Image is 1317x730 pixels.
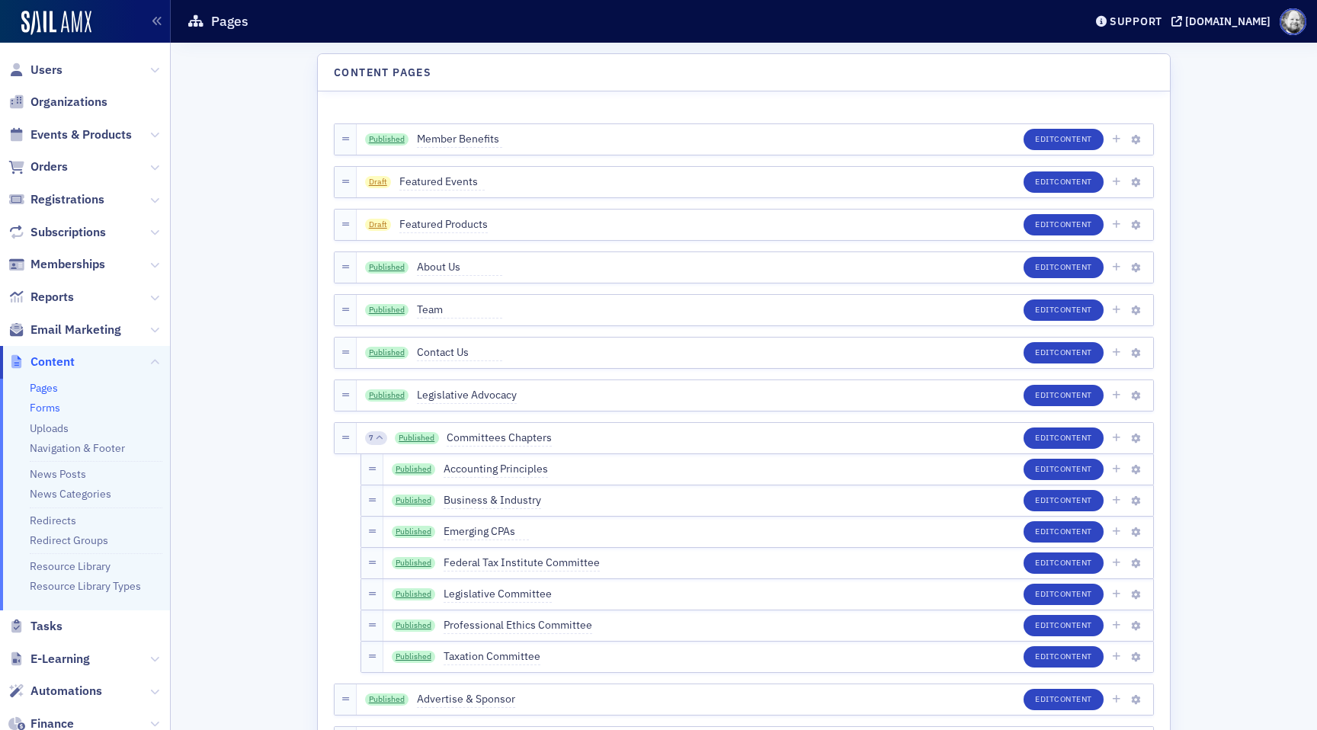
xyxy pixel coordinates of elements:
span: Content [1054,557,1092,568]
a: Events & Products [8,126,132,143]
span: About Us [417,259,502,276]
a: Navigation & Footer [30,441,125,455]
h1: Pages [211,12,248,30]
h4: Content Pages [334,65,431,81]
span: Content [1054,133,1092,144]
span: Content [1054,176,1092,187]
button: EditContent [1024,552,1104,574]
a: Email Marketing [8,322,121,338]
a: Published [392,526,436,538]
a: News Categories [30,487,111,501]
span: Member Benefits [417,131,502,148]
a: Reports [8,289,74,306]
a: Published [392,620,436,632]
span: Legislative Advocacy [417,387,517,404]
a: Resource Library [30,559,111,573]
button: EditContent [1024,646,1104,668]
span: Draft [365,176,392,188]
span: Legislative Committee [444,586,552,603]
button: EditContent [1024,129,1104,150]
div: [DOMAIN_NAME] [1185,14,1271,28]
span: Automations [30,683,102,700]
span: Content [1054,651,1092,661]
button: EditContent [1024,615,1104,636]
button: EditContent [1024,427,1104,449]
span: Contact Us [417,344,502,361]
a: Published [365,693,409,706]
a: Organizations [8,94,107,110]
a: Resource Library Types [30,579,141,593]
button: [DOMAIN_NAME] [1171,16,1276,27]
span: Registrations [30,191,104,208]
a: Subscriptions [8,224,106,241]
a: SailAMX [21,11,91,35]
span: Content [1054,495,1092,505]
button: EditContent [1024,299,1104,321]
a: Pages [30,381,58,395]
a: Published [392,557,436,569]
span: E-Learning [30,651,90,668]
span: Content [1054,347,1092,357]
span: Content [30,354,75,370]
span: Federal Tax Institute Committee [444,555,600,572]
a: Users [8,62,62,78]
a: Registrations [8,191,104,208]
span: Content [1054,219,1092,229]
span: Professional Ethics Committee [444,617,592,634]
span: Subscriptions [30,224,106,241]
button: EditContent [1024,385,1104,406]
span: Committees Chapters [447,430,552,447]
span: Memberships [30,256,105,273]
span: Business & Industry [444,492,541,509]
span: Users [30,62,62,78]
a: Published [392,651,436,663]
span: Featured Events [399,174,485,191]
button: EditContent [1024,214,1104,235]
span: Content [1054,620,1092,630]
a: Forms [30,401,60,415]
a: Orders [8,158,68,175]
span: Content [1054,588,1092,599]
a: Published [392,463,436,475]
button: EditContent [1024,459,1104,480]
a: Uploads [30,421,69,435]
span: Content [1054,463,1092,474]
span: Content [1054,304,1092,315]
a: Published [365,347,409,359]
span: Emerging CPAs [444,523,529,540]
span: Taxation Committee [444,648,540,665]
span: Orders [30,158,68,175]
span: Content [1054,693,1092,704]
span: Events & Products [30,126,132,143]
a: Published [365,261,409,274]
a: Published [392,588,436,600]
a: Tasks [8,618,62,635]
button: EditContent [1024,490,1104,511]
span: Content [1054,432,1092,443]
div: Support [1110,14,1162,28]
button: EditContent [1024,521,1104,543]
a: Redirect Groups [30,533,108,547]
a: Memberships [8,256,105,273]
span: Draft [365,219,392,231]
button: EditContent [1024,584,1104,605]
span: Advertise & Sponsor [417,691,515,708]
span: Reports [30,289,74,306]
span: Content [1054,261,1092,272]
span: 7 [369,433,373,443]
span: Email Marketing [30,322,121,338]
a: Published [395,432,439,444]
a: Published [365,389,409,402]
span: Content [1054,389,1092,400]
a: Published [365,304,409,316]
span: Team [417,302,502,319]
span: Profile [1280,8,1306,35]
button: EditContent [1024,257,1104,278]
a: E-Learning [8,651,90,668]
a: News Posts [30,467,86,481]
span: Content [1054,526,1092,536]
a: Published [392,495,436,507]
span: Featured Products [399,216,488,233]
button: EditContent [1024,689,1104,710]
button: EditContent [1024,342,1104,363]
